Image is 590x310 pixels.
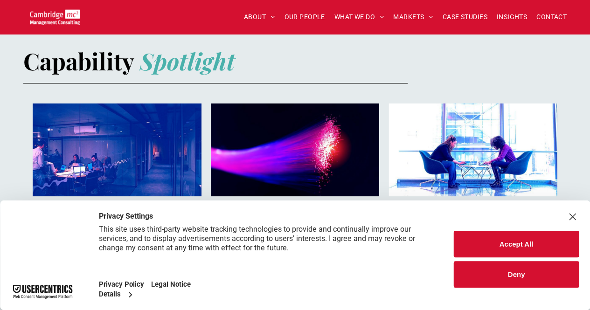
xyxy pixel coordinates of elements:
strong: Spotlight [140,45,235,76]
a: Your Business Transformed | Cambridge Management Consulting [30,11,80,21]
a: Two women sitting opposite each other in comfy office chairs working on laptops. Huge window fill... [389,103,557,196]
a: Fibre optic cable fibres lit up in neon colours on a black background [211,103,380,196]
a: CONTACT [532,10,571,24]
a: Late night office behind glass with people working on laptops [33,103,201,196]
img: Go to Homepage [30,9,80,25]
a: OUR PEOPLE [279,10,329,24]
a: CASE STUDIES [438,10,492,24]
strong: Capability [23,45,134,76]
a: WHAT WE DO [330,10,389,24]
a: ABOUT [239,10,280,24]
a: INSIGHTS [492,10,532,24]
a: MARKETS [389,10,437,24]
